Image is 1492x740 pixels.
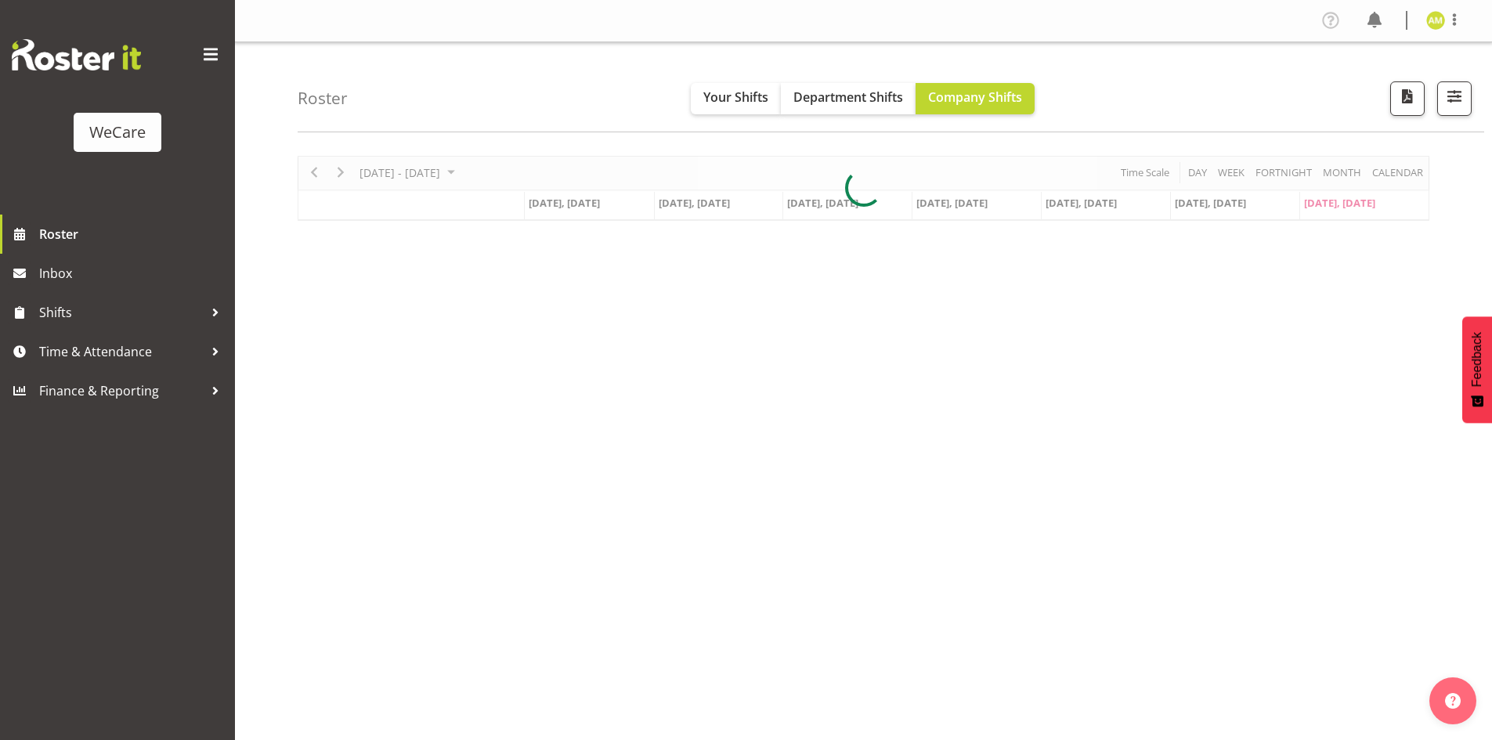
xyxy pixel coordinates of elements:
[781,83,916,114] button: Department Shifts
[298,89,348,107] h4: Roster
[691,83,781,114] button: Your Shifts
[39,301,204,324] span: Shifts
[89,121,146,144] div: WeCare
[1445,693,1461,709] img: help-xxl-2.png
[928,88,1022,106] span: Company Shifts
[39,262,227,285] span: Inbox
[39,379,204,402] span: Finance & Reporting
[1437,81,1472,116] button: Filter Shifts
[1390,81,1425,116] button: Download a PDF of the roster according to the set date range.
[793,88,903,106] span: Department Shifts
[1470,332,1484,387] span: Feedback
[12,39,141,70] img: Rosterit website logo
[1462,316,1492,423] button: Feedback - Show survey
[39,340,204,363] span: Time & Attendance
[916,83,1035,114] button: Company Shifts
[39,222,227,246] span: Roster
[1426,11,1445,30] img: antonia-mao10998.jpg
[703,88,768,106] span: Your Shifts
